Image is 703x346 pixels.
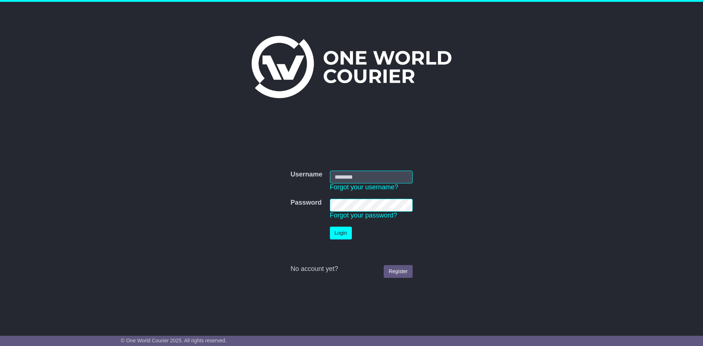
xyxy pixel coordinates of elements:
a: Register [384,265,412,278]
span: © One World Courier 2025. All rights reserved. [121,338,227,343]
button: Login [330,227,352,239]
label: Password [290,199,321,207]
label: Username [290,171,322,179]
img: One World [252,36,451,98]
div: No account yet? [290,265,412,273]
a: Forgot your username? [330,183,398,191]
a: Forgot your password? [330,212,397,219]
